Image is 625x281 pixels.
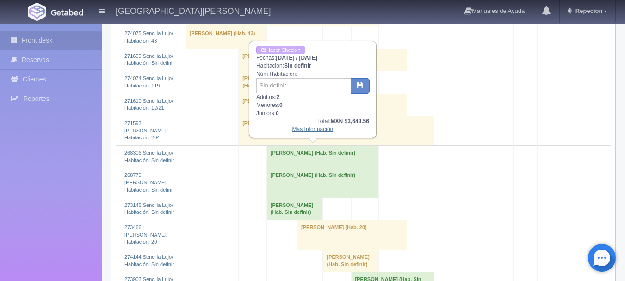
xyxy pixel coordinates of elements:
a: 271610 Sencilla Lujo/Habitación: 12/21 [124,98,173,111]
a: 273466 [PERSON_NAME]/Habitación: 20 [124,225,168,244]
h4: [GEOGRAPHIC_DATA][PERSON_NAME] [116,5,271,16]
td: [PERSON_NAME] (Hab. Sin definir) [266,168,378,198]
a: Hacer Check-in [256,46,305,55]
a: 268306 Sencilla Lujo/Habitación: Sin definir [124,150,174,163]
td: [PERSON_NAME] (Hab. 20) [297,220,407,250]
a: Más Información [292,126,334,132]
td: [PERSON_NAME] (Hab. 43) [186,26,266,49]
td: [PERSON_NAME] (Hab. 204) [239,116,434,145]
input: Sin definir [256,78,351,93]
b: [DATE] / [DATE] [276,55,318,61]
td: [PERSON_NAME] (Hab. Sin definir) [266,198,323,220]
b: 0 [276,110,279,117]
td: [PERSON_NAME] (Hab. Sin definir) [266,146,378,168]
td: [PERSON_NAME] (Hab. Sin definir) [323,250,378,272]
td: [PERSON_NAME] (Hab. 12/21) [239,94,407,116]
b: 0 [279,102,283,108]
a: 268779 [PERSON_NAME]/Habitación: Sin definir [124,172,174,192]
img: Getabed [28,3,46,21]
a: 274074 Sencilla Lujo/Habitación: 119 [124,75,173,88]
img: Getabed [51,9,83,16]
a: 274144 Sencilla Lujo/Habitación: Sin definir [124,254,174,267]
div: Fechas: Habitación: Núm Habitación: Adultos: Menores: Juniors: [250,42,376,137]
td: [PERSON_NAME] (Hab. 119) [239,71,297,94]
a: 274075 Sencilla Lujo/Habitación: 43 [124,31,173,44]
span: Repecion [573,7,603,14]
b: MXN $3,643.56 [331,118,369,125]
a: 273145 Sencilla Lujo/Habitación: Sin definir [124,202,174,215]
b: Sin definir [284,62,311,69]
b: 2 [276,94,279,100]
a: 271593 [PERSON_NAME]/Habitación: 204 [124,120,168,140]
td: [PERSON_NAME] (Hab. Sin definir) [239,49,407,71]
div: Total: [256,118,369,125]
a: 271609 Sencilla Lujo/Habitación: Sin definir [124,53,174,66]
